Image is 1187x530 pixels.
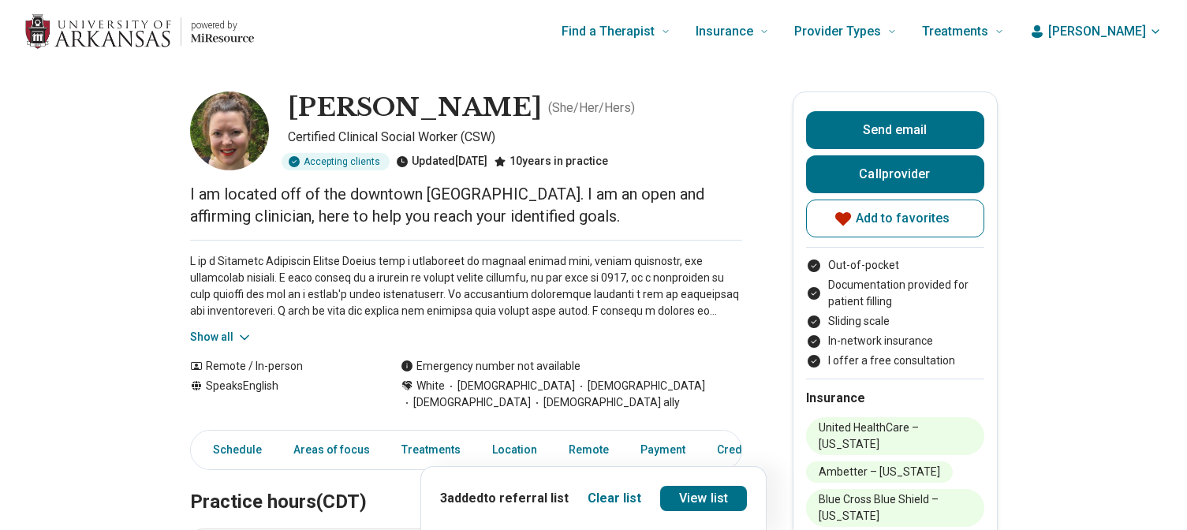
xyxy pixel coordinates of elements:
[806,353,984,369] li: I offer a free consultation
[282,153,390,170] div: Accepting clients
[922,21,988,43] span: Treatments
[494,153,608,170] div: 10 years in practice
[190,253,742,319] p: L ip d Sitametc Adipiscin Elitse Doeius temp i utlaboreet do magnaal enimad mini, veniam quisnost...
[531,394,680,411] span: [DEMOGRAPHIC_DATA] ally
[288,91,542,125] h1: [PERSON_NAME]
[483,434,547,466] a: Location
[806,277,984,310] li: Documentation provided for patient filling
[445,378,575,394] span: [DEMOGRAPHIC_DATA]
[588,489,641,508] button: Clear list
[288,128,742,147] p: Certified Clinical Social Worker (CSW)
[660,486,747,511] a: View list
[190,183,742,227] p: I am located off of the downtown [GEOGRAPHIC_DATA]. I am an open and affirming clinician, here to...
[284,434,379,466] a: Areas of focus
[696,21,753,43] span: Insurance
[856,212,950,225] span: Add to favorites
[806,333,984,349] li: In-network insurance
[190,378,369,411] div: Speaks English
[1029,22,1162,41] button: [PERSON_NAME]
[191,19,254,32] p: powered by
[401,394,531,411] span: [DEMOGRAPHIC_DATA]
[806,489,984,527] li: Blue Cross Blue Shield – [US_STATE]
[25,6,254,57] a: Home page
[707,434,786,466] a: Credentials
[806,313,984,330] li: Sliding scale
[806,111,984,149] button: Send email
[401,358,580,375] div: Emergency number not available
[392,434,470,466] a: Treatments
[631,434,695,466] a: Payment
[806,461,953,483] li: Ambetter – [US_STATE]
[575,378,705,394] span: [DEMOGRAPHIC_DATA]
[559,434,618,466] a: Remote
[794,21,881,43] span: Provider Types
[806,200,984,237] button: Add to favorites
[190,358,369,375] div: Remote / In-person
[483,491,569,506] span: to referral list
[440,489,569,508] p: 3 added
[190,329,252,345] button: Show all
[190,91,269,170] img: Kari Spears, Certified Clinical Social Worker (CSW)
[806,257,984,369] ul: Payment options
[396,153,487,170] div: Updated [DATE]
[190,451,742,516] h2: Practice hours (CDT)
[806,257,984,274] li: Out-of-pocket
[194,434,271,466] a: Schedule
[1048,22,1146,41] span: [PERSON_NAME]
[562,21,655,43] span: Find a Therapist
[806,155,984,193] button: Callprovider
[806,389,984,408] h2: Insurance
[416,378,445,394] span: White
[548,99,635,118] p: ( She/Her/Hers )
[806,417,984,455] li: United HealthCare – [US_STATE]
